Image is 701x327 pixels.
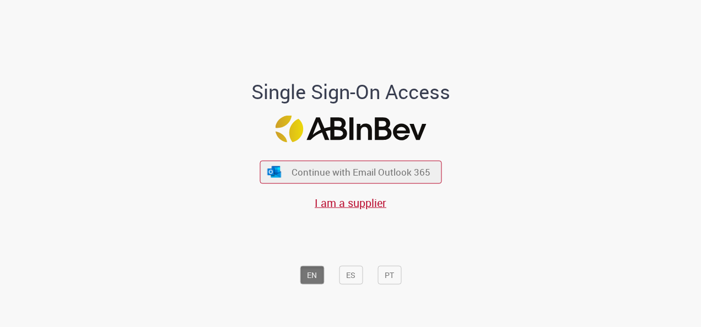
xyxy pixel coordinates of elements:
[315,195,386,210] a: I am a supplier
[300,265,324,284] button: EN
[198,80,504,102] h1: Single Sign-On Access
[275,116,426,143] img: Logo ABInBev
[292,166,430,178] span: Continue with Email Outlook 365
[378,265,401,284] button: PT
[260,161,441,183] button: ícone Azure/Microsoft 360 Continue with Email Outlook 365
[267,166,282,177] img: ícone Azure/Microsoft 360
[339,265,363,284] button: ES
